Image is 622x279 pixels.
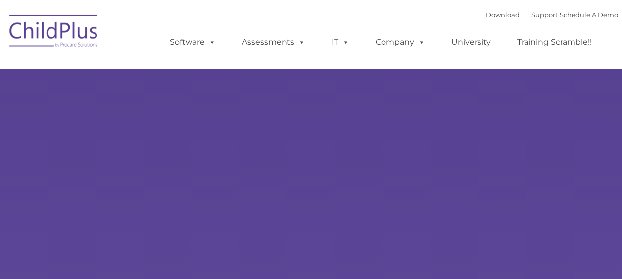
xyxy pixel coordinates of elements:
a: Company [366,32,435,52]
a: Training Scramble!! [507,32,602,52]
a: University [441,32,501,52]
a: IT [322,32,359,52]
img: ChildPlus by Procare Solutions [4,8,103,57]
a: Support [531,11,558,19]
font: | [486,11,618,19]
a: Assessments [232,32,315,52]
a: Download [486,11,520,19]
a: Software [160,32,226,52]
a: Schedule A Demo [560,11,618,19]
